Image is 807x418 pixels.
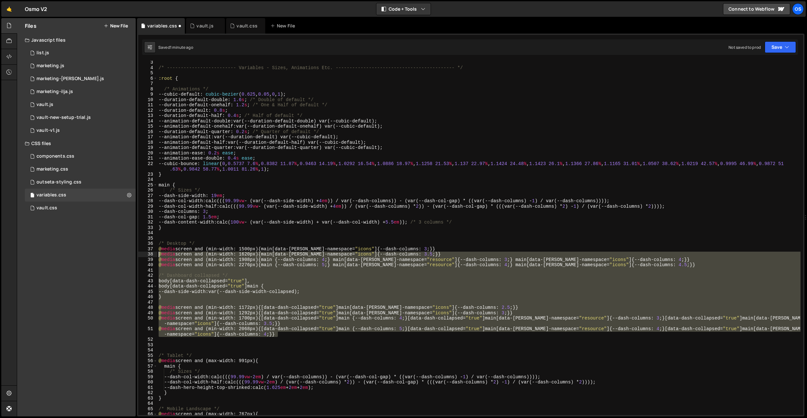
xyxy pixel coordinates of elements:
div: Not saved to prod [728,45,761,50]
div: marketing.js [37,63,64,69]
div: vault.css [236,23,257,29]
div: 40 [138,262,157,268]
div: 8 [138,87,157,92]
div: 32 [138,220,157,225]
div: 38 [138,252,157,257]
div: Saved [158,45,193,50]
div: 6 [138,76,157,81]
div: 7 [138,81,157,87]
div: 16596/45446.css [25,163,136,176]
div: vault.css [37,205,57,211]
div: 64 [138,401,157,406]
div: 37 [138,246,157,252]
div: 59 [138,374,157,380]
div: 36 [138,241,157,246]
div: 16596/45152.js [25,111,136,124]
a: Os [792,3,804,15]
div: Osmo V2 [25,5,47,13]
div: 55 [138,353,157,359]
div: vault.js [196,23,213,29]
a: Connect to Webflow [723,3,790,15]
div: marketing.css [37,166,68,172]
div: 23 [138,172,157,177]
div: components.css [37,153,74,159]
div: 25 [138,183,157,188]
div: 27 [138,193,157,199]
div: 20 [138,151,157,156]
div: 4 [138,65,157,71]
div: 35 [138,236,157,241]
div: variables.css [37,192,66,198]
div: 16596/45132.js [25,124,136,137]
div: 15 [138,124,157,129]
div: outseta-styling.css [37,179,81,185]
div: 60 [138,380,157,385]
div: list.js [37,50,49,56]
div: 34 [138,230,157,236]
div: vault-new-setup-trial.js [37,115,91,120]
div: 16596/45422.js [25,59,136,72]
div: 39 [138,257,157,263]
button: New File [104,23,128,28]
div: 16596/45156.css [25,176,136,189]
div: vault.js [37,102,53,108]
div: 30 [138,209,157,214]
div: 16596/45133.js [25,98,136,111]
div: 9 [138,92,157,97]
div: 46 [138,294,157,300]
div: 50 [138,316,157,326]
div: 19 [138,145,157,151]
div: 29 [138,204,157,209]
div: 54 [138,348,157,353]
button: Save [765,41,796,53]
div: 26 [138,188,157,193]
div: 16596/45511.css [25,150,136,163]
div: marketing-ilja.js [37,89,73,95]
div: 1 minute ago [170,45,193,50]
div: 44 [138,284,157,289]
a: 🤙 [1,1,17,17]
div: marketing-[PERSON_NAME].js [37,76,104,82]
div: 45 [138,289,157,295]
div: 53 [138,342,157,348]
h2: Files [25,22,37,29]
div: 63 [138,396,157,401]
div: 16596/45153.css [25,202,136,214]
div: New File [270,23,298,29]
div: 62 [138,390,157,396]
div: 16 [138,129,157,135]
div: 33 [138,225,157,231]
div: 16596/45424.js [25,72,136,85]
div: 49 [138,310,157,316]
button: Code + Tools [376,3,431,15]
div: 48 [138,305,157,310]
div: 66 [138,412,157,417]
div: 52 [138,337,157,342]
div: 11 [138,102,157,108]
div: 61 [138,385,157,391]
div: 14 [138,119,157,124]
div: 65 [138,406,157,412]
div: Javascript files [17,34,136,47]
div: 42 [138,273,157,278]
div: 56 [138,358,157,364]
div: 24 [138,177,157,183]
div: 51 [138,326,157,337]
div: 43 [138,278,157,284]
div: 16596/45151.js [25,47,136,59]
div: 18 [138,140,157,145]
div: 16596/45154.css [25,189,136,202]
div: 10 [138,97,157,103]
div: 22 [138,161,157,172]
div: 28 [138,198,157,204]
div: 47 [138,300,157,305]
div: 58 [138,369,157,374]
div: variables.css [147,23,177,29]
div: 57 [138,364,157,369]
div: 41 [138,268,157,273]
div: 13 [138,113,157,119]
div: 5 [138,70,157,76]
div: 12 [138,108,157,113]
div: 16596/45423.js [25,85,136,98]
